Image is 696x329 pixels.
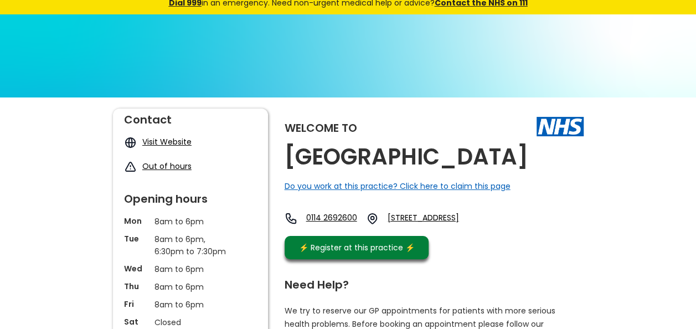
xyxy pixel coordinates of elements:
[124,233,149,244] p: Tue
[124,136,137,149] img: globe icon
[124,215,149,227] p: Mon
[124,263,149,274] p: Wed
[124,281,149,292] p: Thu
[306,212,357,225] a: 0114 2692600
[142,161,192,172] a: Out of hours
[366,212,379,225] img: practice location icon
[142,136,192,147] a: Visit Website
[154,299,226,311] p: 8am to 6pm
[388,212,489,225] a: [STREET_ADDRESS]
[124,109,257,125] div: Contact
[154,215,226,228] p: 8am to 6pm
[154,233,226,258] p: 8am to 6pm, 6:30pm to 7:30pm
[124,188,257,204] div: Opening hours
[124,161,137,173] img: exclamation icon
[154,316,226,328] p: Closed
[124,316,149,327] p: Sat
[285,212,297,225] img: telephone icon
[285,122,357,133] div: Welcome to
[285,145,528,169] h2: [GEOGRAPHIC_DATA]
[293,241,421,254] div: ⚡️ Register at this practice ⚡️
[285,236,429,259] a: ⚡️ Register at this practice ⚡️
[154,263,226,275] p: 8am to 6pm
[285,274,573,290] div: Need Help?
[154,281,226,293] p: 8am to 6pm
[124,299,149,310] p: Fri
[285,181,511,192] a: Do you work at this practice? Click here to claim this page
[537,117,584,136] img: The NHS logo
